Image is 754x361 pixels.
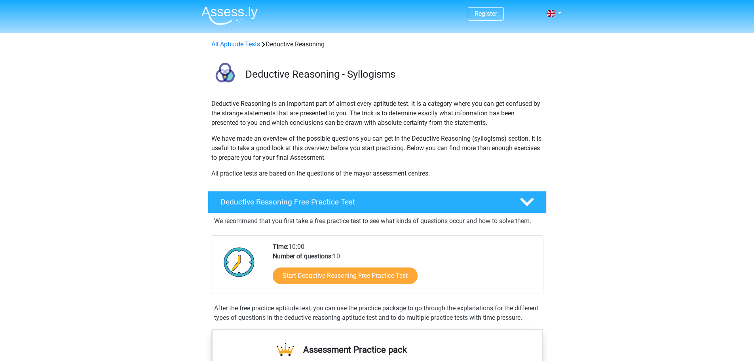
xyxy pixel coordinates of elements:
[273,267,418,284] a: Start Deductive Reasoning Free Practice Test
[245,68,540,80] h3: Deductive Reasoning - Syllogisms
[273,243,289,250] b: Time:
[211,99,543,128] p: Deductive Reasoning is an important part of almost every aptitude test. It is a category where yo...
[208,59,242,92] img: deductive reasoning
[475,10,497,17] a: Register
[267,242,543,294] div: 10:00 10
[211,304,543,323] div: After the free practice aptitude test, you can use the practice package to go through the explana...
[211,169,543,178] p: All practice tests are based on the questions of the mayor assessment centres.
[219,242,259,282] img: Clock
[205,191,550,213] a: Deductive Reasoning Free Practice Test
[211,134,543,162] p: We have made an overview of the possible questions you can get in the Deductive Reasoning (syllog...
[220,197,507,206] h4: Deductive Reasoning Free Practice Test
[214,216,540,226] p: We recommend that you first take a free practice test to see what kinds of questions occur and ho...
[208,40,546,49] div: Deductive Reasoning
[211,40,260,48] a: All Aptitude Tests
[273,252,333,260] b: Number of questions:
[201,6,258,25] img: Assessly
